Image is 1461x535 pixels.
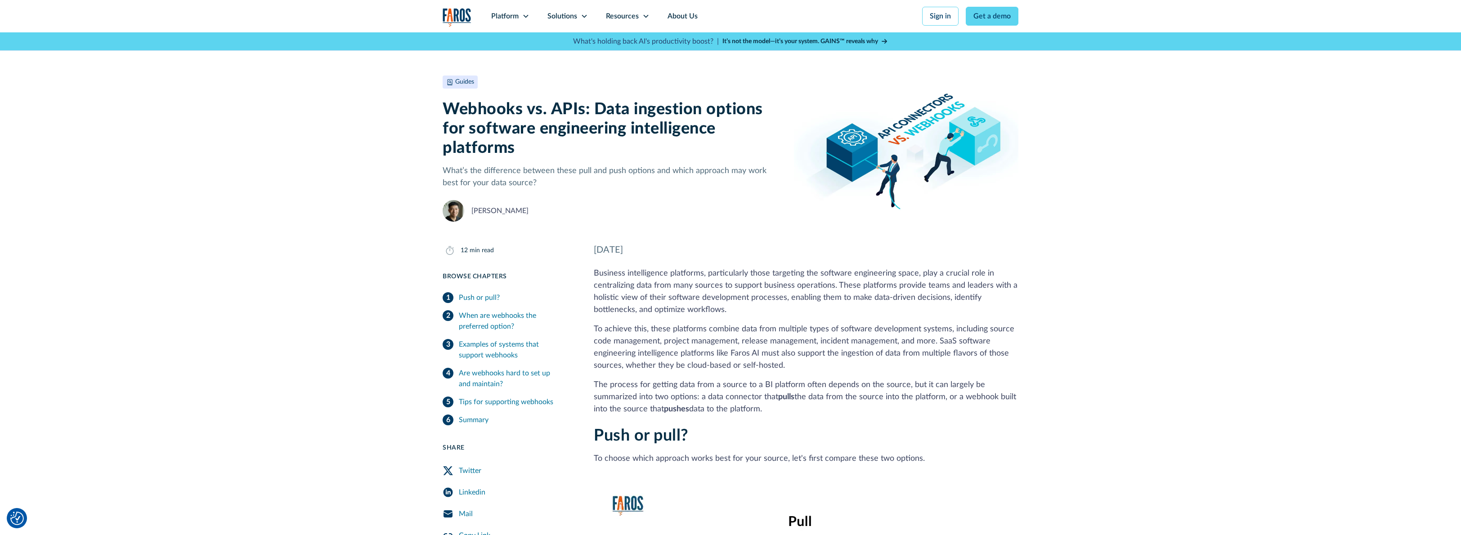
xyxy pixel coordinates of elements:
[443,460,572,481] a: Twitter Share
[922,7,959,26] a: Sign in
[573,36,719,47] p: What's holding back AI's productivity boost? |
[443,503,572,525] a: Mail Share
[606,11,639,22] div: Resources
[443,100,780,158] h1: Webhooks vs. APIs: Data ingestion options for software engineering intelligence platforms
[461,246,468,255] div: 12
[459,415,488,425] div: Summary
[966,7,1018,26] a: Get a demo
[459,465,481,476] div: Twitter
[459,339,572,361] div: Examples of systems that support webhooks
[594,267,1018,316] p: Business intelligence platforms, particularly those targeting the software engineering space, pla...
[443,8,471,27] a: home
[470,246,494,255] div: min read
[443,364,572,393] a: Are webhooks hard to set up and maintain?
[547,11,577,22] div: Solutions
[459,368,572,389] div: Are webhooks hard to set up and maintain?
[443,8,471,27] img: Logo of the analytics and reporting company Faros.
[594,453,1018,465] p: To choose which approach works best for your source, let's first compare these two options.
[443,165,780,189] p: What’s the difference between these pull and push options and which approach may work best for yo...
[443,411,572,429] a: Summary
[491,11,519,22] div: Platform
[443,335,572,364] a: Examples of systems that support webhooks
[722,37,888,46] a: It’s not the model—it’s your system. GAINS™ reveals why
[664,405,689,413] strong: pushes
[459,397,553,407] div: Tips for supporting webhooks
[778,393,794,401] strong: pulls
[443,393,572,411] a: Tips for supporting webhooks
[794,76,1018,222] img: Blog banner image depicting the difference between pull and push when comparing API connectors to...
[443,307,572,335] a: When are webhooks the preferred option?
[443,481,572,503] a: LinkedIn Share
[443,200,464,222] img: Christopher Wu
[459,508,473,519] div: Mail
[443,289,572,307] a: Push or pull?
[471,205,529,216] div: [PERSON_NAME]
[443,443,572,453] div: Share
[10,512,24,525] img: Revisit consent button
[459,310,572,332] div: When are webhooks the preferred option?
[594,379,1018,415] p: The process for getting data from a source to a BI platform often depends on the source, but it c...
[594,426,1018,446] h2: Push or pull?
[722,38,878,45] strong: It’s not the model—it’s your system. GAINS™ reveals why
[594,323,1018,372] p: To achieve this, these platforms combine data from multiple types of software development systems...
[10,512,24,525] button: Cookie Settings
[443,272,572,281] div: Browse Chapters
[594,243,1018,257] div: [DATE]
[459,292,500,303] div: Push or pull?
[455,77,474,87] div: Guides
[459,487,485,498] div: Linkedin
